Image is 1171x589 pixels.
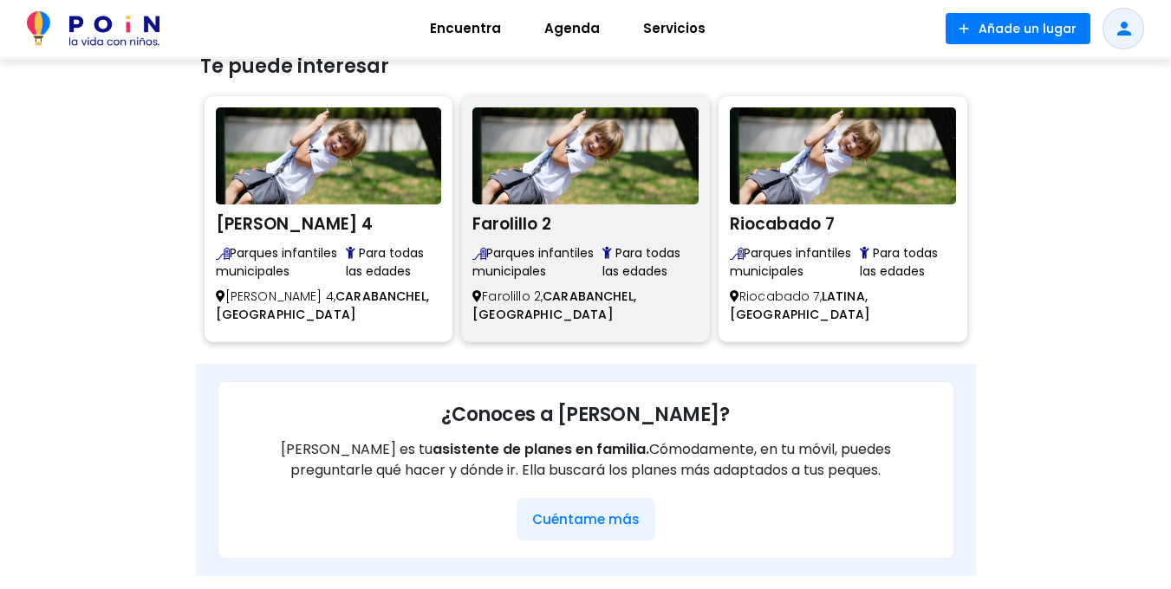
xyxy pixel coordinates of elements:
[730,244,860,281] span: Parques infantiles municipales
[860,244,956,281] span: Para todas las edades
[730,288,871,323] span: LATINA, [GEOGRAPHIC_DATA]
[346,244,442,281] span: Para todas las edades
[408,8,523,49] a: Encuentra
[240,439,932,481] p: [PERSON_NAME] es tu Cómodamente, en tu móvil, puedes preguntarle qué hacer y dónde ir. Ella busca...
[216,244,346,281] span: Parques infantiles municipales
[946,13,1090,44] button: Añade un lugar
[216,288,429,323] span: CARABANCHEL, [GEOGRAPHIC_DATA]
[730,209,956,235] h2: Riocabado 7
[730,107,956,331] a: Riocabado 7 Riocabado 7 Encuentra los mejores parques infantiles públicos para disfrutar al aire ...
[472,107,699,331] a: Farolillo 2 Farolillo 2 Encuentra los mejores parques infantiles públicos para disfrutar al aire ...
[517,498,655,540] button: Cuéntame más
[602,244,699,281] span: Para todas las edades
[240,404,932,426] h3: ¿Conoces a [PERSON_NAME]?
[472,288,636,323] span: CARABANCHEL, [GEOGRAPHIC_DATA]
[621,8,727,49] a: Servicios
[537,15,608,42] span: Agenda
[216,281,442,331] p: [PERSON_NAME] 4,
[523,8,621,49] a: Agenda
[730,247,744,261] img: Encuentra los mejores parques infantiles públicos para disfrutar al aire libre con niños. Más de ...
[635,15,713,42] span: Servicios
[216,107,442,331] a: Vicente Quesada 4 [PERSON_NAME] 4 Encuentra los mejores parques infantiles públicos para disfruta...
[216,107,442,204] img: Vicente Quesada 4
[200,55,972,78] h3: Te puede interesar
[472,247,486,261] img: Encuentra los mejores parques infantiles públicos para disfrutar al aire libre con niños. Más de ...
[27,11,159,46] img: POiN
[730,107,956,204] img: Riocabado 7
[433,439,649,459] span: asistente de planes en familia.
[472,107,699,204] img: Farolillo 2
[730,281,956,331] p: Riocabado 7,
[472,209,699,235] h2: Farolillo 2
[472,244,602,281] span: Parques infantiles municipales
[472,281,699,331] p: Farolillo 2,
[422,15,509,42] span: Encuentra
[216,209,442,235] h2: [PERSON_NAME] 4
[216,247,230,261] img: Encuentra los mejores parques infantiles públicos para disfrutar al aire libre con niños. Más de ...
